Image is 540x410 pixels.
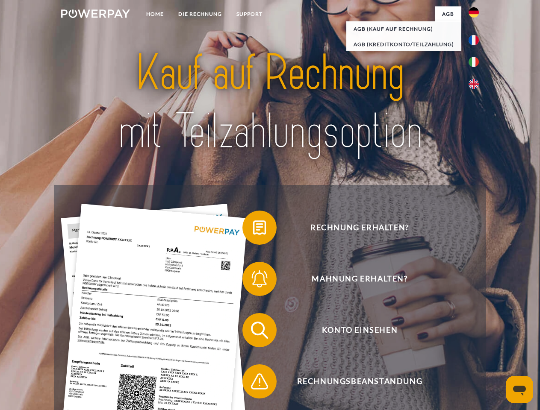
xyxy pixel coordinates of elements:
a: AGB (Kreditkonto/Teilzahlung) [346,37,461,52]
a: agb [435,6,461,22]
img: en [469,79,479,89]
a: DIE RECHNUNG [171,6,229,22]
iframe: Schaltfläche zum Öffnen des Messaging-Fensters [506,376,533,403]
img: it [469,57,479,67]
a: Home [139,6,171,22]
img: fr [469,35,479,45]
span: Rechnungsbeanstandung [255,364,464,398]
img: qb_bill.svg [249,217,270,238]
span: Rechnung erhalten? [255,211,464,245]
span: Mahnung erhalten? [255,262,464,296]
a: SUPPORT [229,6,270,22]
img: qb_bell.svg [249,268,270,290]
button: Rechnungsbeanstandung [242,364,465,398]
button: Konto einsehen [242,313,465,347]
img: qb_search.svg [249,319,270,341]
img: qb_warning.svg [249,371,270,392]
img: de [469,7,479,18]
img: title-powerpay_de.svg [82,41,458,164]
span: Konto einsehen [255,313,464,347]
button: Rechnung erhalten? [242,211,465,245]
img: logo-powerpay-white.svg [61,9,130,18]
button: Mahnung erhalten? [242,262,465,296]
a: AGB (Kauf auf Rechnung) [346,21,461,37]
